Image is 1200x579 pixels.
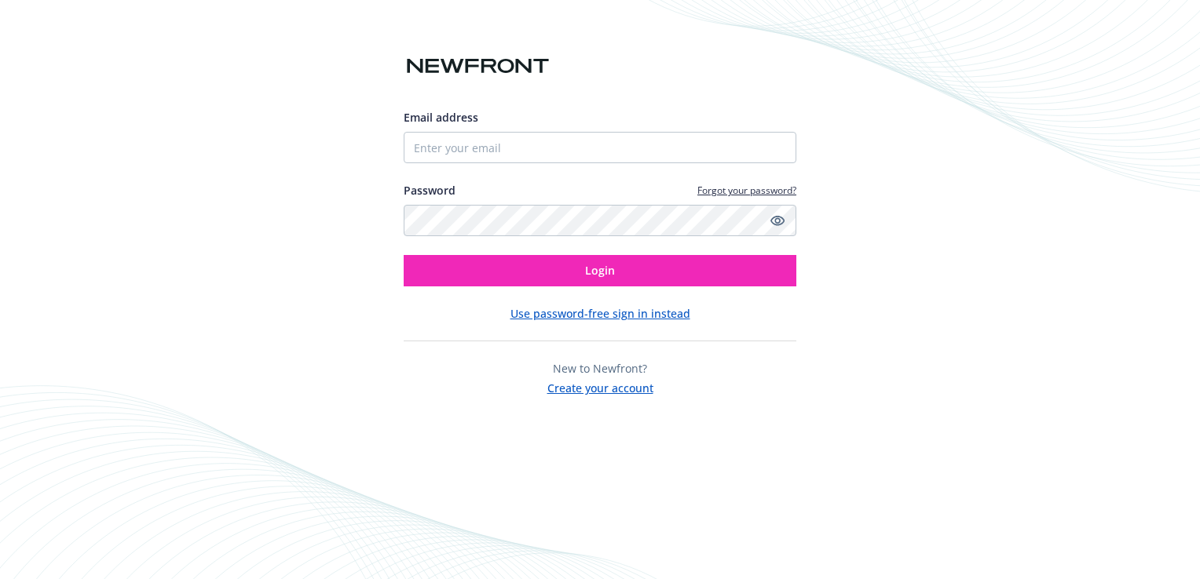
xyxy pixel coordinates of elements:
button: Create your account [547,377,653,396]
span: Login [585,263,615,278]
input: Enter your password [404,205,796,236]
img: Newfront logo [404,53,552,80]
button: Use password-free sign in instead [510,305,690,322]
button: Login [404,255,796,286]
input: Enter your email [404,132,796,163]
a: Forgot your password? [697,184,796,197]
span: Email address [404,110,478,125]
span: New to Newfront? [553,361,647,376]
label: Password [404,182,455,198]
a: Show password [768,211,787,230]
